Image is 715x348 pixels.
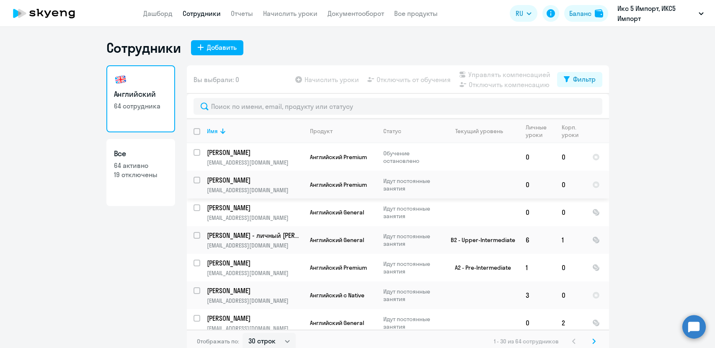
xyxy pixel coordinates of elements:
span: Английский General [310,319,364,327]
td: 0 [519,309,555,337]
td: 0 [519,143,555,171]
p: Идут постоянные занятия [383,177,441,192]
span: Английский Premium [310,153,367,161]
div: Продукт [310,127,376,135]
span: 1 - 30 из 64 сотрудников [494,338,559,345]
p: [PERSON_NAME] [207,203,302,212]
p: Идут постоянные занятия [383,232,441,247]
img: english [114,73,127,86]
span: Английский Premium [310,181,367,188]
span: Отображать по: [197,338,239,345]
span: Английский General [310,209,364,216]
div: Корп. уроки [562,124,585,139]
td: 0 [555,143,586,171]
p: Идут постоянные занятия [383,288,441,303]
p: [EMAIL_ADDRESS][DOMAIN_NAME] [207,242,303,249]
p: [PERSON_NAME] [207,175,302,185]
div: Фильтр [573,74,596,84]
h3: Все [114,148,168,159]
td: 0 [519,171,555,198]
button: Добавить [191,40,243,55]
p: [EMAIL_ADDRESS][DOMAIN_NAME] [207,325,303,332]
td: 0 [555,171,586,198]
span: Английский Premium [310,264,367,271]
p: [EMAIL_ADDRESS][DOMAIN_NAME] [207,297,303,304]
p: Идут постоянные занятия [383,315,441,330]
p: Идут постоянные занятия [383,260,441,275]
p: [EMAIL_ADDRESS][DOMAIN_NAME] [207,186,303,194]
td: 0 [555,198,586,226]
a: [PERSON_NAME] - личный [PERSON_NAME] [207,231,303,240]
td: 6 [519,226,555,254]
p: 64 активно [114,161,168,170]
a: Английский64 сотрудника [106,65,175,132]
button: RU [510,5,537,22]
a: [PERSON_NAME] [207,286,303,295]
p: Идут постоянные занятия [383,205,441,220]
a: Начислить уроки [263,9,317,18]
a: [PERSON_NAME] [207,314,303,323]
span: RU [516,8,523,18]
div: Баланс [569,8,591,18]
p: 64 сотрудника [114,101,168,111]
button: Икс 5 Импорт, ИКС5 Импорт [613,3,708,23]
a: [PERSON_NAME] [207,203,303,212]
p: 19 отключены [114,170,168,179]
td: 2 [555,309,586,337]
div: Продукт [310,127,333,135]
p: Икс 5 Импорт, ИКС5 Импорт [617,3,695,23]
p: [PERSON_NAME] [207,286,302,295]
p: [EMAIL_ADDRESS][DOMAIN_NAME] [207,269,303,277]
div: Личные уроки [526,124,549,139]
p: [PERSON_NAME] [207,148,302,157]
p: [PERSON_NAME] [207,258,302,268]
p: [EMAIL_ADDRESS][DOMAIN_NAME] [207,159,303,166]
button: Фильтр [557,72,602,87]
td: 3 [519,281,555,309]
a: Документооборот [328,9,384,18]
td: B2 - Upper-Intermediate [441,226,519,254]
input: Поиск по имени, email, продукту или статусу [194,98,602,115]
td: 0 [555,281,586,309]
a: [PERSON_NAME] [207,258,303,268]
a: Сотрудники [183,9,221,18]
div: Личные уроки [526,124,555,139]
h1: Сотрудники [106,39,181,56]
img: balance [595,9,603,18]
span: Английский General [310,236,364,244]
div: Имя [207,127,218,135]
td: 0 [555,254,586,281]
td: A2 - Pre-Intermediate [441,254,519,281]
p: [PERSON_NAME] - личный [PERSON_NAME] [207,231,302,240]
td: 1 [555,226,586,254]
button: Балансbalance [564,5,608,22]
div: Текущий уровень [455,127,503,135]
p: Обучение остановлено [383,150,441,165]
a: Все продукты [394,9,438,18]
a: [PERSON_NAME] [207,148,303,157]
a: Отчеты [231,9,253,18]
p: [EMAIL_ADDRESS][DOMAIN_NAME] [207,214,303,222]
div: Добавить [207,42,237,52]
div: Корп. уроки [562,124,580,139]
a: [PERSON_NAME] [207,175,303,185]
td: 1 [519,254,555,281]
td: 0 [519,198,555,226]
h3: Английский [114,89,168,100]
div: Статус [383,127,401,135]
a: Дашборд [143,9,173,18]
div: Текущий уровень [448,127,519,135]
div: Имя [207,127,303,135]
div: Статус [383,127,441,135]
span: Английский с Native [310,291,364,299]
a: Все64 активно19 отключены [106,139,175,206]
p: [PERSON_NAME] [207,314,302,323]
span: Вы выбрали: 0 [194,75,239,85]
